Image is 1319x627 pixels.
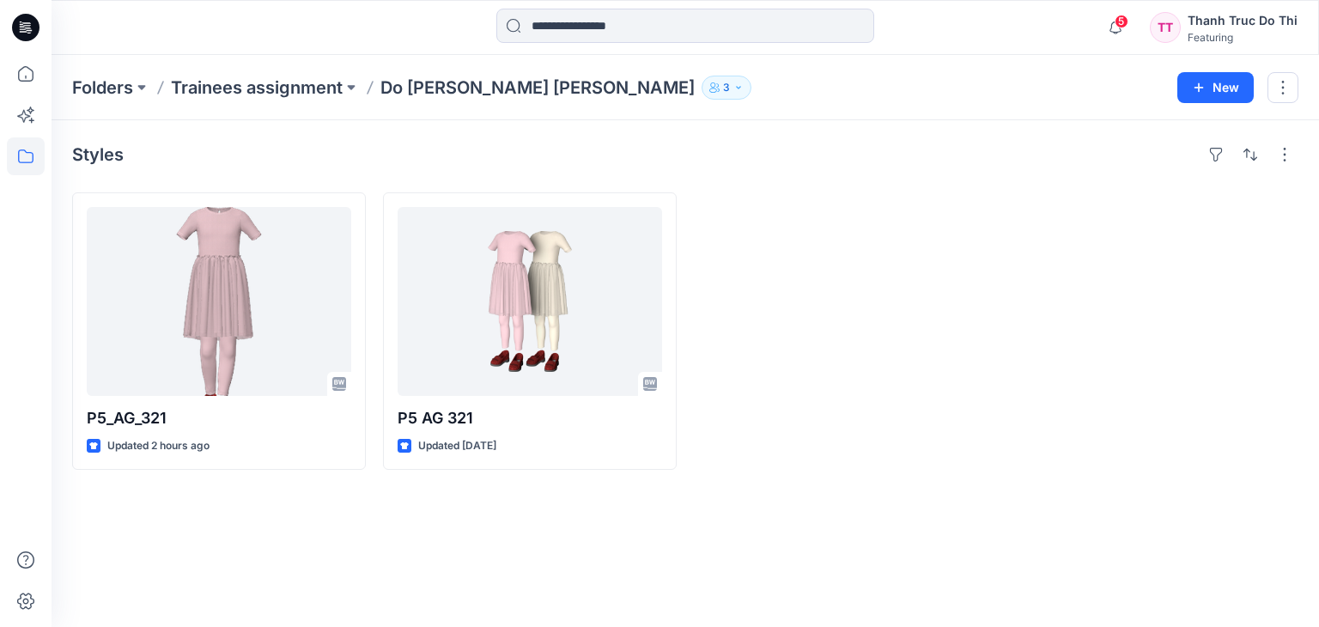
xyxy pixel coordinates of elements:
[107,437,210,455] p: Updated 2 hours ago
[1188,31,1298,44] div: Featuring
[723,78,730,97] p: 3
[1115,15,1128,28] span: 5
[398,207,662,396] a: P5 AG 321
[87,207,351,396] a: P5_AG_321
[1188,10,1298,31] div: Thanh Truc Do Thi
[398,406,662,430] p: P5 AG 321
[87,406,351,430] p: P5_AG_321
[380,76,695,100] p: Do [PERSON_NAME] [PERSON_NAME]
[418,437,496,455] p: Updated [DATE]
[702,76,751,100] button: 3
[72,144,124,165] h4: Styles
[171,76,343,100] a: Trainees assignment
[1177,72,1254,103] button: New
[72,76,133,100] a: Folders
[1150,12,1181,43] div: TT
